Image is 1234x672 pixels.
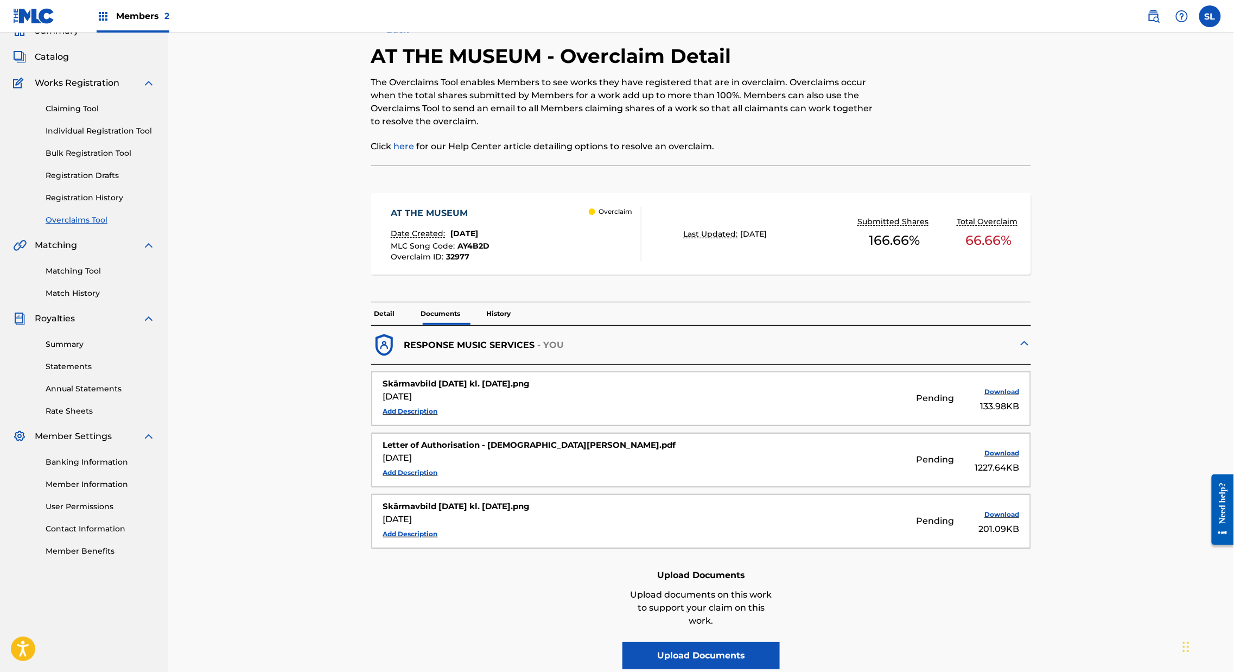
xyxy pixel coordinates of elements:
[35,430,112,443] span: Member Settings
[1143,5,1165,27] a: Public Search
[383,526,438,542] button: Add Description
[383,500,698,513] div: Skärmavbild [DATE] kl. [DATE].png
[965,506,1019,523] button: Download
[957,216,1021,227] p: Total Overclaim
[916,515,954,528] div: Pending
[13,312,26,325] img: Royalties
[383,403,438,420] button: Add Description
[383,513,698,526] div: [DATE]
[35,50,69,64] span: Catalog
[383,378,698,390] div: Skärmavbild [DATE] kl. [DATE].png
[916,392,954,405] div: Pending
[46,214,155,226] a: Overclaims Tool
[142,430,155,443] img: expand
[1180,620,1234,672] iframe: Chat Widget
[383,439,698,452] div: Letter of Authorisation - [DEMOGRAPHIC_DATA][PERSON_NAME].pdf
[966,231,1012,250] span: 66.66 %
[1180,620,1234,672] div: Chatt-widget
[383,465,438,481] button: Add Description
[1147,10,1160,23] img: search
[391,241,457,251] span: MLC Song Code :
[13,430,26,443] img: Member Settings
[916,453,954,466] div: Pending
[1204,465,1234,555] iframe: Resource Center
[391,228,448,239] p: Date Created:
[142,312,155,325] img: expand
[1175,10,1188,23] img: help
[35,312,75,325] span: Royalties
[13,24,79,37] a: SummarySummary
[13,50,69,64] a: CatalogCatalog
[450,229,478,238] span: [DATE]
[404,339,535,352] p: RESPONSE MUSIC SERVICES
[46,479,155,490] a: Member Information
[371,193,1032,275] a: AT THE MUSEUMDate Created:[DATE]MLC Song Code:AY4B2DOverclaim ID:32977 OverclaimLast Updated:[DAT...
[46,265,155,277] a: Matching Tool
[142,77,155,90] img: expand
[46,405,155,417] a: Rate Sheets
[142,239,155,252] img: expand
[371,44,737,68] h2: AT THE MUSEUM - Overclaim Detail
[965,445,1019,461] button: Download
[446,252,469,262] span: 32977
[391,252,446,262] span: Overclaim ID :
[46,170,155,181] a: Registration Drafts
[457,241,489,251] span: AY4B2D
[13,8,55,24] img: MLC Logo
[1199,5,1221,27] div: User Menu
[371,302,398,325] p: Detail
[46,288,155,299] a: Match History
[46,339,155,350] a: Summary
[1183,631,1190,663] div: Dra
[46,192,155,204] a: Registration History
[13,50,26,64] img: Catalog
[35,239,77,252] span: Matching
[622,642,780,669] button: Upload Documents
[625,569,777,582] h6: Upload Documents
[371,76,880,128] p: The Overclaims Tool enables Members to see works they have registered that are in overclaim. Over...
[1171,5,1193,27] div: Help
[13,77,27,90] img: Works Registration
[46,457,155,468] a: Banking Information
[740,229,767,239] span: [DATE]
[965,384,1019,400] button: Download
[97,10,110,23] img: Top Rightsholders
[1018,337,1031,350] img: expand-cell-toggle
[965,400,1019,413] div: 133.98KB
[46,383,155,395] a: Annual Statements
[46,546,155,557] a: Member Benefits
[46,361,155,372] a: Statements
[391,207,489,220] div: AT THE MUSEUM
[858,216,932,227] p: Submitted Shares
[46,501,155,512] a: User Permissions
[371,332,398,359] img: dfb38c8551f6dcc1ac04.svg
[116,10,169,22] span: Members
[383,452,698,465] div: [DATE]
[46,523,155,535] a: Contact Information
[164,11,169,21] span: 2
[46,125,155,137] a: Individual Registration Tool
[35,77,119,90] span: Works Registration
[869,231,920,250] span: 166.66 %
[965,523,1019,536] div: 201.09KB
[683,229,740,240] p: Last Updated:
[394,141,415,151] a: here
[599,207,632,217] p: Overclaim
[965,461,1019,474] div: 1227.64KB
[383,390,698,403] div: [DATE]
[13,239,27,252] img: Matching
[484,302,514,325] p: History
[371,140,880,153] p: Click for our Help Center article detailing options to resolve an overclaim.
[46,103,155,115] a: Claiming Tool
[537,339,564,352] p: - YOU
[46,148,155,159] a: Bulk Registration Tool
[625,588,777,627] p: Upload documents on this work to support your claim on this work.
[418,302,464,325] p: Documents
